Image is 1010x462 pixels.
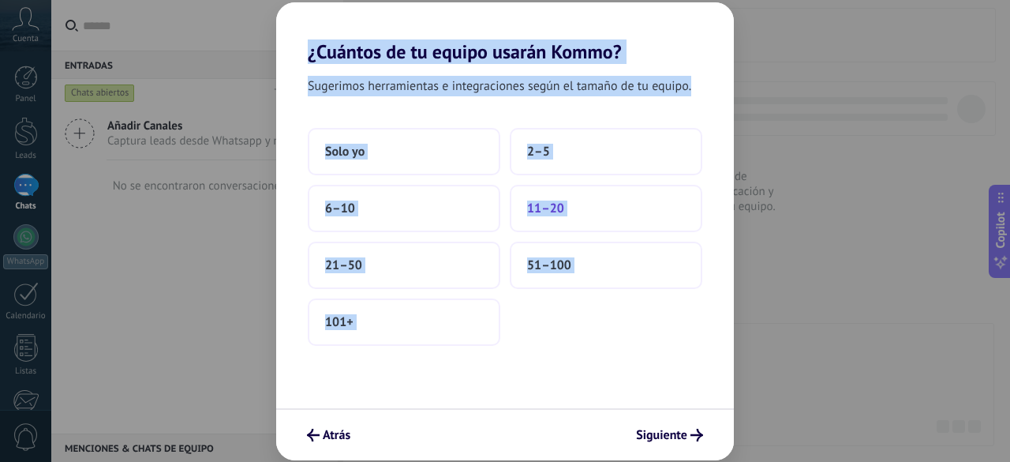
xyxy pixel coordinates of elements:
button: 101+ [308,299,500,346]
button: 2–5 [510,128,702,175]
button: 11–20 [510,185,702,232]
button: 51–100 [510,242,702,289]
span: Sugerimos herramientas e integraciones según el tamaño de tu equipo. [308,76,691,96]
span: 51–100 [527,257,571,273]
span: Solo yo [325,144,365,160]
button: Solo yo [308,128,500,175]
button: 21–50 [308,242,500,289]
span: Siguiente [636,430,687,441]
span: 101+ [325,314,353,330]
span: 21–50 [325,257,362,273]
h2: ¿Cuántos de tu equipo usarán Kommo? [276,2,734,63]
button: Atrás [300,422,357,449]
button: Siguiente [629,422,710,449]
button: 6–10 [308,185,500,232]
span: 11–20 [527,201,564,216]
span: Atrás [323,430,350,441]
span: 2–5 [527,144,550,160]
span: 6–10 [325,201,355,216]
